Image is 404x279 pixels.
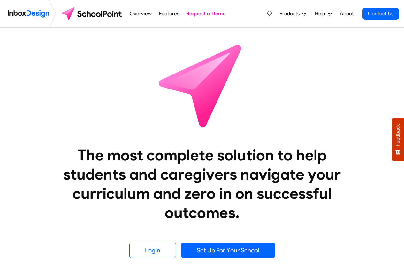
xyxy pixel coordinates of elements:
[362,8,399,20] a: Contact Us
[129,243,176,258] a: Login
[392,118,404,161] button: Feedback - Show survey
[312,7,334,20] a: Help
[338,7,355,20] a: About
[395,124,401,146] span: Feedback
[145,28,260,143] img: icon_schoolpoint.svg
[50,145,354,222] heading: The most complete solution to help students and caregivers navigate your curriculum and zero in o...
[59,6,126,21] img: schoolpoint logo
[181,243,275,258] a: Set Up For Your School
[315,10,328,18] span: Help
[185,7,227,20] a: Request a Demo
[128,7,154,20] a: Overview
[279,10,302,18] span: Products
[277,7,309,20] a: Products
[157,7,181,20] a: Features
